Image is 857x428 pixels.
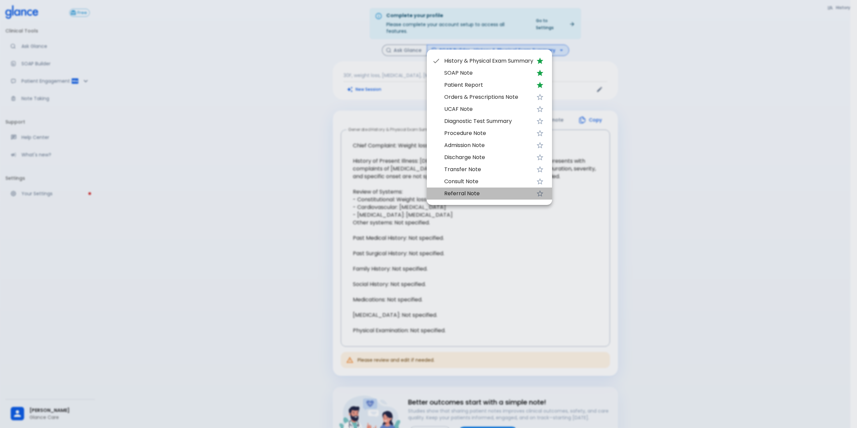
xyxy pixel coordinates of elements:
[444,129,533,137] span: Procedure Note
[444,141,533,149] span: Admission Note
[444,93,533,101] span: Orders & Prescriptions Note
[444,190,533,198] span: Referral Note
[533,127,547,140] button: Favorite
[533,66,547,80] button: Unfavorite
[533,54,547,68] button: Unfavorite
[444,105,533,113] span: UCAF Note
[444,81,533,89] span: Patient Report
[444,57,533,65] span: History & Physical Exam Summary
[533,78,547,92] button: Unfavorite
[533,102,547,116] button: Favorite
[533,151,547,164] button: Favorite
[533,90,547,104] button: Favorite
[533,115,547,128] button: Favorite
[444,165,533,173] span: Transfer Note
[533,187,547,200] button: Favorite
[533,139,547,152] button: Favorite
[533,175,547,188] button: Favorite
[444,69,533,77] span: SOAP Note
[444,177,533,186] span: Consult Note
[533,163,547,176] button: Favorite
[444,153,533,161] span: Discharge Note
[444,117,533,125] span: Diagnostic Test Summary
